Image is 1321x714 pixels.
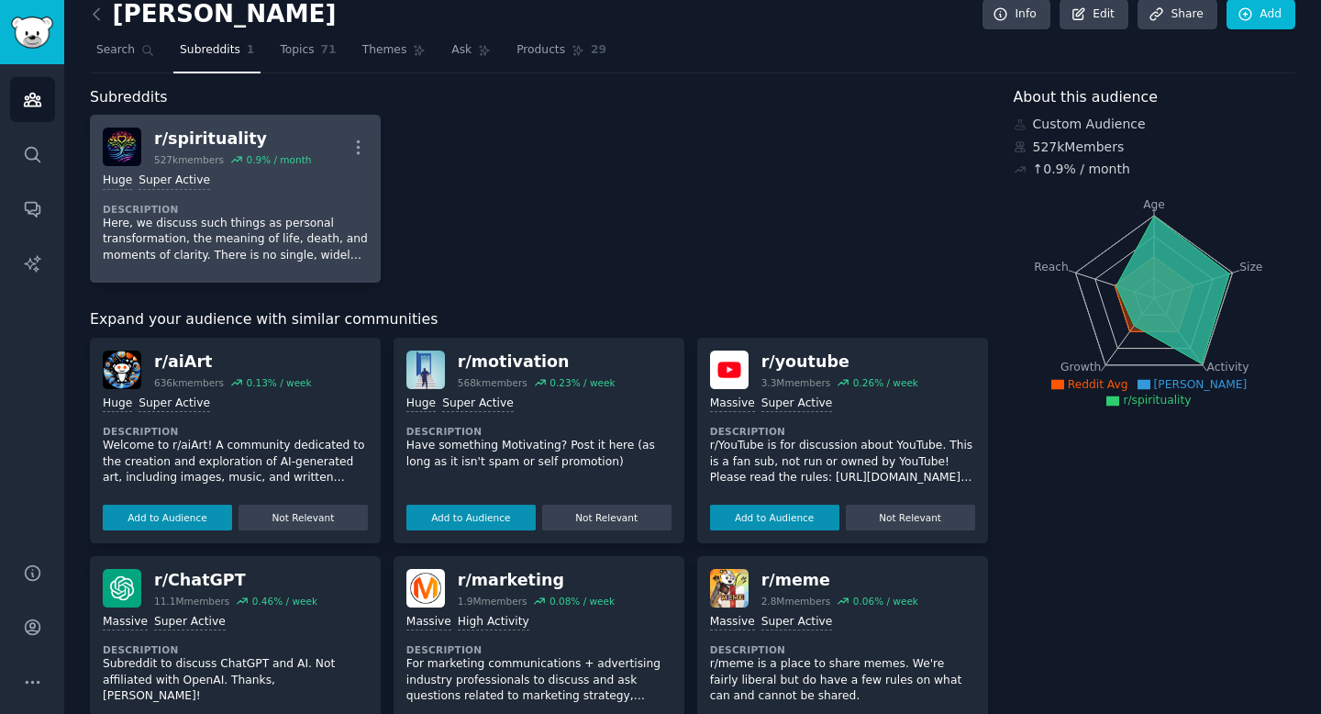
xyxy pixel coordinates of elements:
[154,153,224,166] div: 527k members
[154,614,226,631] div: Super Active
[451,42,472,59] span: Ask
[710,505,839,530] button: Add to Audience
[406,351,445,389] img: motivation
[710,438,975,486] p: r/YouTube is for discussion about YouTube. This is a fan sub, not run or owned by YouTube! Please...
[103,351,141,389] img: aiArt
[710,656,975,705] p: r/meme is a place to share memes. We're fairly liberal but do have a few rules on what can and ca...
[154,595,229,608] div: 11.1M members
[458,595,527,608] div: 1.9M members
[154,376,224,389] div: 636k members
[1123,394,1191,407] span: r/spirituality
[90,86,168,109] span: Subreddits
[549,595,615,608] div: 0.08 % / week
[90,308,438,331] span: Expand your audience with similar communities
[761,351,918,374] div: r/ youtube
[458,376,527,389] div: 568k members
[103,438,368,486] p: Welcome to r/aiArt! A community dedicated to the creation and exploration of AI-generated art, in...
[173,36,261,73] a: Subreddits1
[103,614,148,631] div: Massive
[458,351,616,374] div: r/ motivation
[710,569,749,608] img: meme
[516,42,565,59] span: Products
[103,128,141,166] img: spirituality
[362,42,407,59] span: Themes
[1239,260,1262,273] tspan: Size
[103,569,141,608] img: ChatGPT
[406,656,672,705] p: For marketing communications + advertising industry professionals to discuss and ask questions re...
[246,153,311,166] div: 0.9 % / month
[103,396,132,413] div: Huge
[1154,378,1248,391] span: [PERSON_NAME]
[458,614,529,631] div: High Activity
[1068,378,1128,391] span: Reddit Avg
[103,505,232,530] button: Add to Audience
[591,42,606,59] span: 29
[90,36,161,73] a: Search
[252,595,317,608] div: 0.46 % / week
[103,656,368,705] p: Subreddit to discuss ChatGPT and AI. Not affiliated with OpenAI. Thanks, [PERSON_NAME]!
[246,376,311,389] div: 0.13 % / week
[273,36,342,73] a: Topics71
[1143,198,1165,211] tspan: Age
[761,376,831,389] div: 3.3M members
[90,115,381,283] a: spiritualityr/spirituality527kmembers0.9% / monthHugeSuper ActiveDescriptionHere, we discuss such...
[103,643,368,656] dt: Description
[103,425,368,438] dt: Description
[458,569,615,592] div: r/ marketing
[280,42,314,59] span: Topics
[247,42,255,59] span: 1
[542,505,672,530] button: Not Relevant
[853,376,918,389] div: 0.26 % / week
[406,396,436,413] div: Huge
[103,203,368,216] dt: Description
[154,569,317,592] div: r/ ChatGPT
[321,42,337,59] span: 71
[406,569,445,608] img: marketing
[1033,160,1130,179] div: ↑ 0.9 % / month
[761,595,831,608] div: 2.8M members
[406,425,672,438] dt: Description
[1206,361,1249,374] tspan: Activity
[710,643,975,656] dt: Description
[139,396,210,413] div: Super Active
[761,614,833,631] div: Super Active
[710,351,749,389] img: youtube
[710,425,975,438] dt: Description
[406,614,451,631] div: Massive
[1014,138,1296,157] div: 527k Members
[139,173,210,190] div: Super Active
[406,438,672,470] p: Have something Motivating? Post it here (as long as it isn't spam or self promotion)
[154,128,311,151] div: r/ spirituality
[154,351,312,374] div: r/ aiArt
[406,505,536,530] button: Add to Audience
[356,36,433,73] a: Themes
[761,396,833,413] div: Super Active
[710,396,755,413] div: Massive
[442,396,514,413] div: Super Active
[239,505,368,530] button: Not Relevant
[549,376,615,389] div: 0.23 % / week
[710,614,755,631] div: Massive
[1034,260,1069,273] tspan: Reach
[761,569,918,592] div: r/ meme
[853,595,918,608] div: 0.06 % / week
[846,505,975,530] button: Not Relevant
[406,643,672,656] dt: Description
[1014,86,1158,109] span: About this audience
[1060,361,1101,374] tspan: Growth
[103,216,368,264] p: Here, we discuss such things as personal transformation, the meaning of life, death, and moments ...
[11,17,53,49] img: GummySearch logo
[1014,115,1296,134] div: Custom Audience
[96,42,135,59] span: Search
[510,36,613,73] a: Products29
[103,173,132,190] div: Huge
[445,36,497,73] a: Ask
[180,42,240,59] span: Subreddits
